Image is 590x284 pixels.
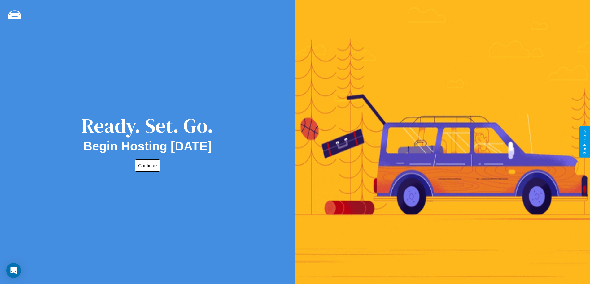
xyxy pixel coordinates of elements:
h2: Begin Hosting [DATE] [83,139,212,153]
div: Ready. Set. Go. [81,112,213,139]
div: Give Feedback [583,129,587,155]
button: Continue [135,159,160,172]
div: Open Intercom Messenger [6,263,21,278]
